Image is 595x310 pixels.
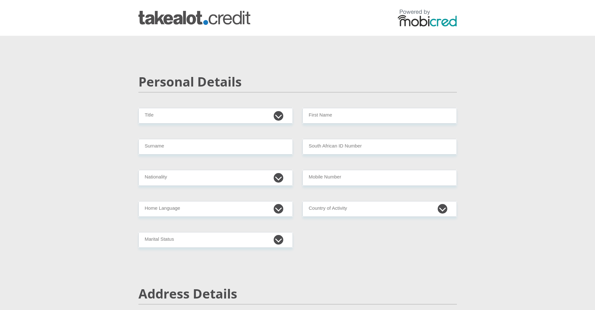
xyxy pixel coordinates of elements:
[138,74,457,89] h2: Personal Details
[138,286,457,301] h2: Address Details
[302,170,457,185] input: Contact Number
[398,9,457,26] img: powered by mobicred logo
[302,108,457,124] input: First Name
[138,139,293,155] input: Surname
[302,139,457,155] input: ID Number
[138,11,250,25] img: takealot_credit logo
